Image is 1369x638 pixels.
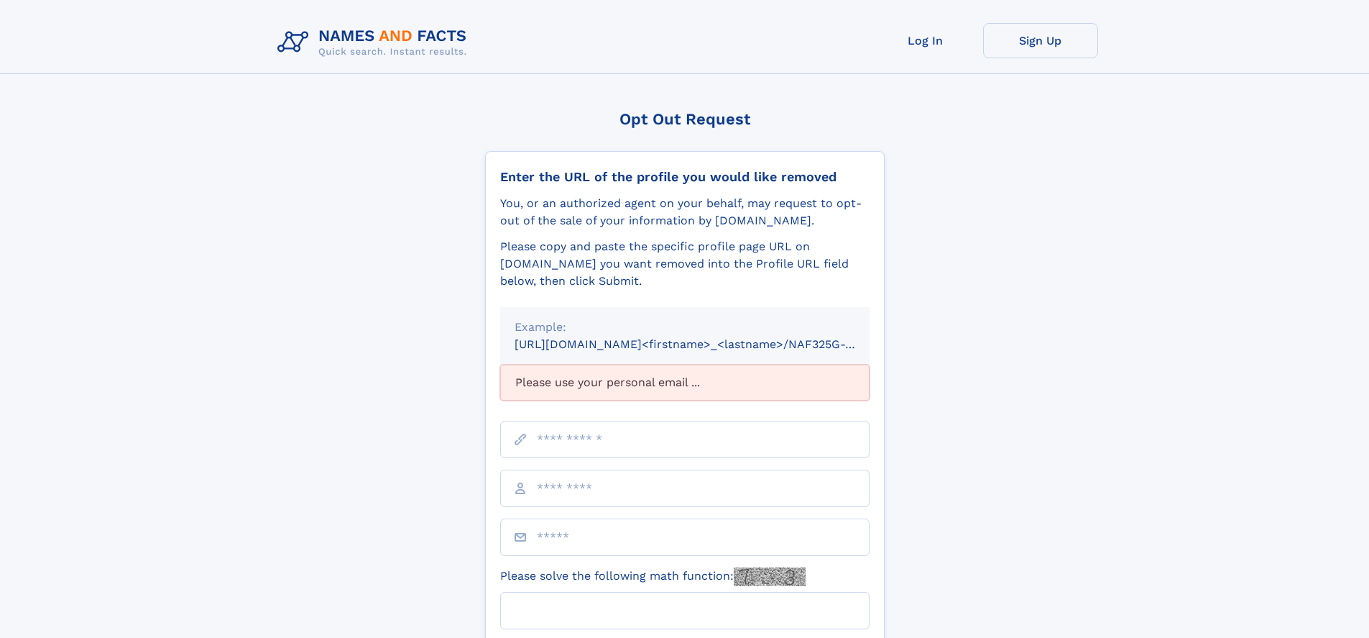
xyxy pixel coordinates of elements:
div: Please copy and paste the specific profile page URL on [DOMAIN_NAME] you want removed into the Pr... [500,238,870,290]
div: Example: [515,319,855,336]
img: Logo Names and Facts [272,23,479,62]
div: You, or an authorized agent on your behalf, may request to opt-out of the sale of your informatio... [500,195,870,229]
label: Please solve the following math function: [500,568,806,586]
div: Opt Out Request [485,110,885,128]
a: Log In [868,23,983,58]
small: [URL][DOMAIN_NAME]<firstname>_<lastname>/NAF325G-xxxxxxxx [515,337,897,351]
div: Enter the URL of the profile you would like removed [500,169,870,185]
a: Sign Up [983,23,1098,58]
div: Please use your personal email ... [500,365,870,401]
